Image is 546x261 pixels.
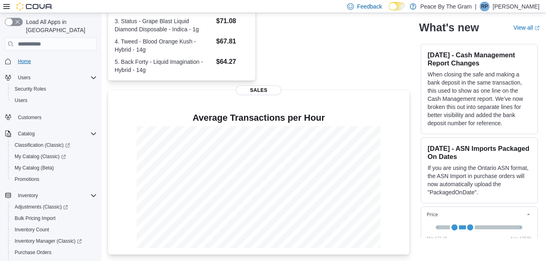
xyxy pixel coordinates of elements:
a: My Catalog (Beta) [11,163,57,173]
a: Security Roles [11,84,49,94]
a: Adjustments (Classic) [8,201,100,213]
h2: What's new [419,21,479,34]
button: Inventory [15,191,41,200]
a: Home [15,57,34,66]
div: Rob Pranger [480,2,489,11]
input: Dark Mode [389,2,406,11]
dd: $71.08 [216,16,249,26]
span: Load All Apps in [GEOGRAPHIC_DATA] [23,18,97,34]
dd: $67.81 [216,37,249,46]
img: Cova [16,2,53,11]
span: Users [18,74,30,81]
h3: [DATE] - Cash Management Report Changes [428,51,531,67]
button: My Catalog (Beta) [8,162,100,174]
span: Purchase Orders [11,248,97,257]
span: Catalog [18,130,35,137]
h4: Average Transactions per Hour [115,113,403,123]
span: Classification (Classic) [15,142,70,148]
span: Feedback [357,2,382,11]
span: Inventory Manager (Classic) [11,236,97,246]
a: Users [11,96,30,105]
button: Catalog [15,129,38,139]
dt: 3. Status - Grape Blast Liquid Diamond Disposable - Indica - 1g [115,17,213,33]
span: My Catalog (Classic) [11,152,97,161]
p: If you are using the Ontario ASN format, the ASN Import in purchase orders will now automatically... [428,164,531,196]
button: Purchase Orders [8,247,100,258]
a: Adjustments (Classic) [11,202,71,212]
span: My Catalog (Beta) [15,165,54,171]
button: Security Roles [8,83,100,95]
span: My Catalog (Beta) [11,163,97,173]
span: Security Roles [11,84,97,94]
span: Inventory Manager (Classic) [15,238,82,244]
span: Inventory [18,192,38,199]
a: View allExternal link [513,24,539,31]
dd: $64.27 [216,57,249,67]
span: Adjustments (Classic) [11,202,97,212]
button: Inventory [2,190,100,201]
svg: External link [535,26,539,30]
span: RP [481,2,488,11]
button: Customers [2,111,100,123]
span: Users [11,96,97,105]
span: Promotions [11,174,97,184]
span: Sales [236,85,281,95]
a: Classification (Classic) [8,139,100,151]
a: My Catalog (Classic) [11,152,69,161]
span: Bulk Pricing Import [11,213,97,223]
a: Promotions [11,174,43,184]
span: Inventory [15,191,97,200]
a: Customers [15,113,45,122]
a: Inventory Count [11,225,52,235]
a: My Catalog (Classic) [8,151,100,162]
h3: [DATE] - ASN Imports Packaged On Dates [428,144,531,161]
a: Classification (Classic) [11,140,73,150]
span: Users [15,73,97,83]
button: Catalog [2,128,100,139]
p: When closing the safe and making a bank deposit in the same transaction, this used to show as one... [428,70,531,127]
span: Adjustments (Classic) [15,204,68,210]
a: Bulk Pricing Import [11,213,59,223]
button: Bulk Pricing Import [8,213,100,224]
button: Users [15,73,34,83]
dt: 5. Back Forty - Liquid Imagination - Hybrid - 14g [115,58,213,74]
dt: 4. Tweed - Blood Orange Kush - Hybrid - 14g [115,37,213,54]
button: Users [8,95,100,106]
a: Inventory Manager (Classic) [8,235,100,247]
span: Security Roles [15,86,46,92]
a: Purchase Orders [11,248,55,257]
span: Bulk Pricing Import [15,215,56,222]
p: Peace By The Gram [420,2,472,11]
span: Home [18,58,31,65]
span: Inventory Count [11,225,97,235]
span: Customers [15,112,97,122]
p: | [475,2,476,11]
button: Promotions [8,174,100,185]
span: Classification (Classic) [11,140,97,150]
span: Users [15,97,27,104]
button: Inventory Count [8,224,100,235]
span: Catalog [15,129,97,139]
button: Home [2,55,100,67]
a: Inventory Manager (Classic) [11,236,85,246]
span: My Catalog (Classic) [15,153,66,160]
button: Users [2,72,100,83]
span: Customers [18,114,41,121]
p: [PERSON_NAME] [493,2,539,11]
span: Inventory Count [15,226,49,233]
span: Promotions [15,176,39,183]
span: Purchase Orders [15,249,52,256]
span: Home [15,56,97,66]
